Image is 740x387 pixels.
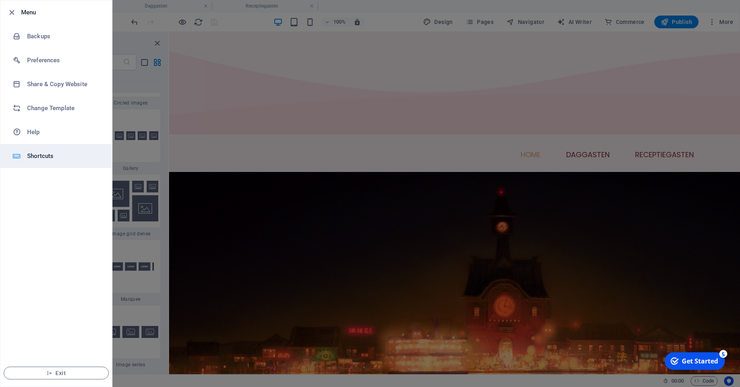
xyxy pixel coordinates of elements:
[27,151,101,161] h6: Shortcuts
[21,8,106,17] h6: Menu
[27,127,101,137] h6: Help
[27,103,101,113] h6: Change Template
[0,120,112,144] a: Help
[20,8,56,16] div: Get Started
[2,3,63,21] div: Get Started 5 items remaining, 0% complete
[10,370,102,376] span: Exit
[27,55,101,65] h6: Preferences
[4,367,109,379] button: Exit
[27,79,101,89] h6: Share & Copy Website
[57,1,65,9] div: 5
[27,32,101,41] h6: Backups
